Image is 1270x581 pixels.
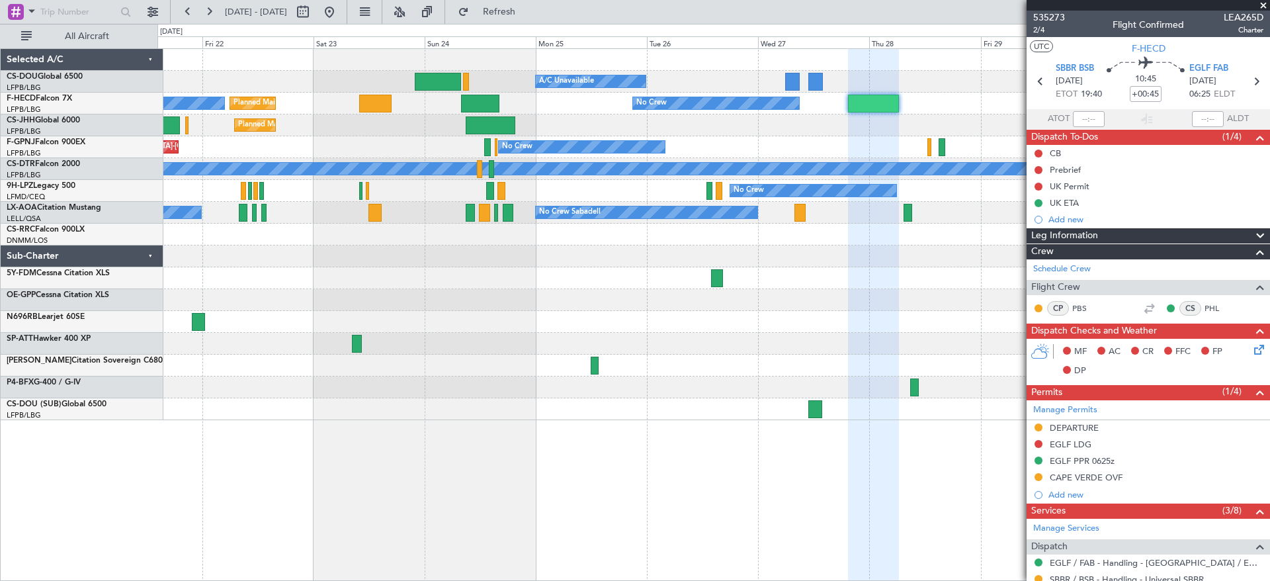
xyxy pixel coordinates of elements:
[452,1,531,22] button: Refresh
[539,71,594,91] div: A/C Unavailable
[7,83,41,93] a: LFPB/LBG
[1050,557,1263,568] a: EGLF / FAB - Handling - [GEOGRAPHIC_DATA] / EGLF / FAB
[1033,404,1097,417] a: Manage Permits
[7,138,35,146] span: F-GPNJ
[1212,345,1222,359] span: FP
[1142,345,1154,359] span: CR
[7,226,85,234] a: CS-RRCFalcon 900LX
[1214,88,1235,101] span: ELDT
[734,181,764,201] div: No Crew
[472,7,527,17] span: Refresh
[1047,301,1069,316] div: CP
[1031,504,1066,519] span: Services
[1050,148,1061,159] div: CB
[7,73,38,81] span: CS-DOU
[314,36,425,48] div: Sat 23
[15,26,144,47] button: All Aircraft
[7,214,41,224] a: LELL/QSA
[1050,181,1089,192] div: UK Permit
[1056,62,1094,75] span: SBBR BSB
[1072,302,1102,314] a: PBS
[1175,345,1191,359] span: FFC
[7,313,38,321] span: N696RB
[7,379,81,386] a: P4-BFXG-400 / G-IV
[1189,75,1216,88] span: [DATE]
[1050,439,1091,450] div: EGLF LDG
[225,6,287,18] span: [DATE] - [DATE]
[7,335,33,343] span: SP-ATT
[1073,111,1105,127] input: --:--
[981,36,1092,48] div: Fri 29
[7,357,163,365] a: [PERSON_NAME]Citation Sovereign C680
[1050,472,1122,483] div: CAPE VERDE OVF
[7,379,34,386] span: P4-BFX
[7,291,36,299] span: OE-GPP
[7,182,75,190] a: 9H-LPZLegacy 500
[7,105,41,114] a: LFPB/LBG
[7,204,37,212] span: LX-AOA
[1031,324,1157,339] span: Dispatch Checks and Weather
[1113,18,1184,32] div: Flight Confirmed
[7,357,71,365] span: [PERSON_NAME]
[1048,112,1070,126] span: ATOT
[1189,88,1210,101] span: 06:25
[34,32,140,41] span: All Aircraft
[1048,489,1263,500] div: Add new
[1074,345,1087,359] span: MF
[1222,130,1242,144] span: (1/4)
[1222,384,1242,398] span: (1/4)
[1056,88,1078,101] span: ETOT
[7,116,80,124] a: CS-JHHGlobal 6000
[1189,62,1228,75] span: EGLF FAB
[238,115,446,135] div: Planned Maint [GEOGRAPHIC_DATA] ([GEOGRAPHIC_DATA])
[7,269,36,277] span: 5Y-FDM
[7,236,48,246] a: DNMM/LOS
[425,36,536,48] div: Sun 24
[869,36,980,48] div: Thu 28
[7,170,41,180] a: LFPB/LBG
[7,138,85,146] a: F-GPNJFalcon 900EX
[1031,385,1062,400] span: Permits
[1179,301,1201,316] div: CS
[647,36,758,48] div: Tue 26
[7,400,106,408] a: CS-DOU (SUB)Global 6500
[7,160,35,168] span: CS-DTR
[1050,164,1081,175] div: Prebrief
[1050,197,1079,208] div: UK ETA
[7,95,36,103] span: F-HECD
[536,36,647,48] div: Mon 25
[7,204,101,212] a: LX-AOACitation Mustang
[233,93,442,113] div: Planned Maint [GEOGRAPHIC_DATA] ([GEOGRAPHIC_DATA])
[7,400,62,408] span: CS-DOU (SUB)
[1050,422,1099,433] div: DEPARTURE
[7,410,41,420] a: LFPB/LBG
[1048,214,1263,225] div: Add new
[1031,228,1098,244] span: Leg Information
[1031,539,1068,555] span: Dispatch
[1033,263,1091,276] a: Schedule Crew
[1031,244,1054,259] span: Crew
[7,182,33,190] span: 9H-LPZ
[1081,88,1102,101] span: 19:40
[1050,455,1115,467] div: EGLF PPR 0625z
[1132,42,1165,56] span: F-HECD
[7,160,80,168] a: CS-DTRFalcon 2000
[1222,504,1242,517] span: (3/8)
[1033,11,1065,24] span: 535273
[202,36,314,48] div: Fri 22
[502,137,532,157] div: No Crew
[1033,522,1099,535] a: Manage Services
[7,192,45,202] a: LFMD/CEQ
[7,126,41,136] a: LFPB/LBG
[160,26,183,38] div: [DATE]
[1224,11,1263,24] span: LEA265D
[7,313,85,321] a: N696RBLearjet 60SE
[636,93,667,113] div: No Crew
[1056,75,1083,88] span: [DATE]
[7,73,83,81] a: CS-DOUGlobal 6500
[7,335,91,343] a: SP-ATTHawker 400 XP
[758,36,869,48] div: Wed 27
[1109,345,1121,359] span: AC
[1031,130,1098,145] span: Dispatch To-Dos
[1033,24,1065,36] span: 2/4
